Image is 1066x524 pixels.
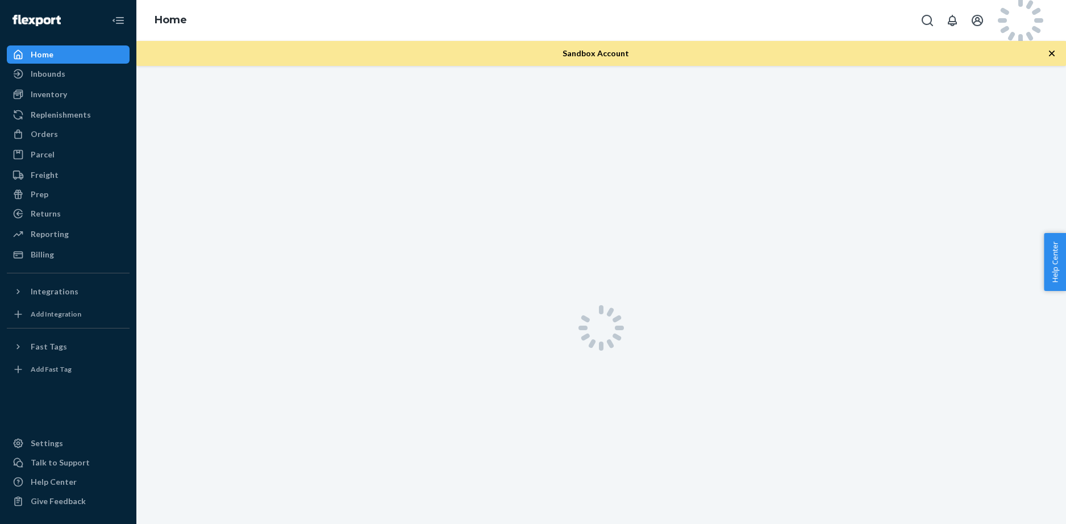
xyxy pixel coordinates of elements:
a: Parcel [7,145,130,164]
button: Give Feedback [7,492,130,510]
div: Billing [31,249,54,260]
a: Freight [7,166,130,184]
span: Sandbox Account [563,48,629,58]
div: Help Center [31,476,77,488]
div: Fast Tags [31,341,67,352]
div: Freight [31,169,59,181]
button: Open account menu [966,9,989,32]
div: Replenishments [31,109,91,120]
div: Integrations [31,286,78,297]
div: Settings [31,438,63,449]
div: Prep [31,189,48,200]
button: Talk to Support [7,454,130,472]
a: Orders [7,125,130,143]
div: Orders [31,128,58,140]
div: Inventory [31,89,67,100]
div: Add Fast Tag [31,364,72,374]
a: Settings [7,434,130,452]
div: Add Integration [31,309,81,319]
a: Add Fast Tag [7,360,130,379]
div: Reporting [31,228,69,240]
button: Open notifications [941,9,964,32]
a: Inbounds [7,65,130,83]
a: Help Center [7,473,130,491]
a: Home [155,14,187,26]
button: Integrations [7,282,130,301]
div: Give Feedback [31,496,86,507]
button: Fast Tags [7,338,130,356]
a: Home [7,45,130,64]
a: Replenishments [7,106,130,124]
a: Billing [7,246,130,264]
div: Inbounds [31,68,65,80]
div: Parcel [31,149,55,160]
ol: breadcrumbs [145,4,196,37]
button: Help Center [1044,233,1066,291]
a: Reporting [7,225,130,243]
img: Flexport logo [13,15,61,26]
button: Close Navigation [107,9,130,32]
button: Open Search Box [916,9,939,32]
div: Home [31,49,53,60]
div: Talk to Support [31,457,90,468]
a: Prep [7,185,130,203]
a: Inventory [7,85,130,103]
a: Returns [7,205,130,223]
a: Add Integration [7,305,130,323]
div: Returns [31,208,61,219]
